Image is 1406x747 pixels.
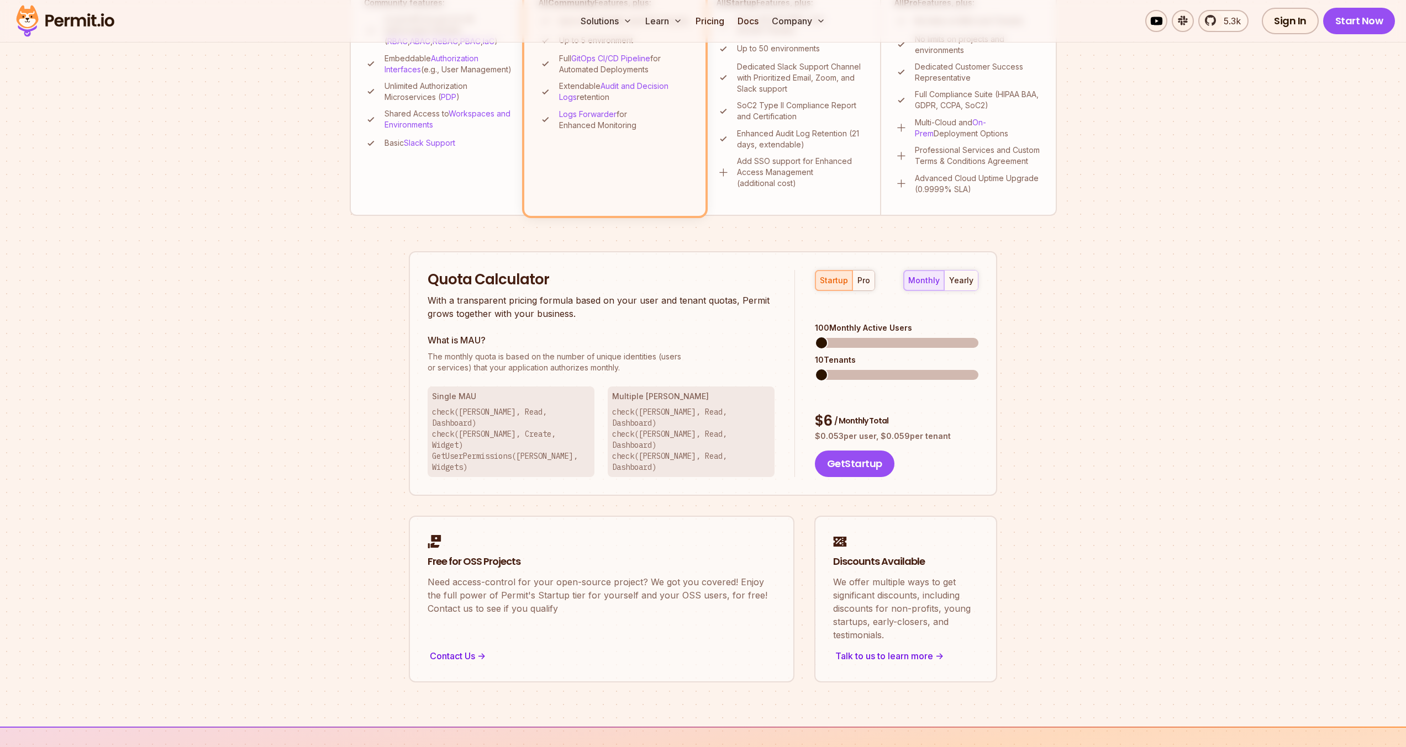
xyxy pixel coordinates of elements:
[428,648,776,664] div: Contact Us
[432,406,590,473] p: check([PERSON_NAME], Read, Dashboard) check([PERSON_NAME], Create, Widget) GetUserPermissions([PE...
[428,270,775,290] h2: Quota Calculator
[833,575,978,642] p: We offer multiple ways to get significant discounts, including discounts for non-profits, young s...
[385,108,513,130] p: Shared Access to
[1198,10,1249,32] a: 5.3k
[915,173,1042,195] p: Advanced Cloud Uptime Upgrade (0.9999% SLA)
[915,61,1042,83] p: Dedicated Customer Success Representative
[559,109,691,131] p: for Enhanced Monitoring
[915,34,1042,56] p: No limits on projects and environments
[915,89,1042,111] p: Full Compliance Suite (HIPAA BAA, GDPR, CCPA, SoC2)
[571,54,650,63] a: GitOps CI/CD Pipeline
[737,156,867,189] p: Add SSO support for Enhanced Access Management (additional cost)
[428,575,776,615] p: Need access-control for your open-source project? We got you covered! Enjoy the full power of Per...
[385,54,478,74] a: Authorization Interfaces
[737,61,867,94] p: Dedicated Slack Support Channel with Prioritized Email, Zoom, and Slack support
[612,391,770,402] h3: Multiple [PERSON_NAME]
[612,406,770,473] p: check([PERSON_NAME], Read, Dashboard) check([PERSON_NAME], Read, Dashboard) check([PERSON_NAME], ...
[814,516,997,682] a: Discounts AvailableWe offer multiple ways to get significant discounts, including discounts for n...
[833,648,978,664] div: Talk to us to learn more
[385,81,513,103] p: Unlimited Authorization Microservices ( )
[915,118,986,138] a: On-Prem
[915,145,1042,167] p: Professional Services and Custom Terms & Conditions Agreement
[1262,8,1319,34] a: Sign In
[915,117,1042,139] p: Multi-Cloud and Deployment Options
[641,10,687,32] button: Learn
[559,81,668,102] a: Audit and Decision Logs
[409,516,794,682] a: Free for OSS ProjectsNeed access-control for your open-source project? We got you covered! Enjoy ...
[815,431,978,442] p: $ 0.053 per user, $ 0.059 per tenant
[432,391,590,402] h3: Single MAU
[559,53,691,75] p: Full for Automated Deployments
[576,10,636,32] button: Solutions
[1217,14,1241,28] span: 5.3k
[857,275,870,286] div: pro
[737,43,820,54] p: Up to 50 environments
[428,351,775,362] span: The monthly quota is based on the number of unique identities (users
[691,10,729,32] a: Pricing
[385,53,513,75] p: Embeddable (e.g., User Management)
[767,10,830,32] button: Company
[428,294,775,320] p: With a transparent pricing formula based on your user and tenant quotas, Permit grows together wi...
[559,109,617,119] a: Logs Forwarder
[833,555,978,569] h2: Discounts Available
[428,333,775,347] h3: What is MAU?
[428,351,775,373] p: or services) that your application authorizes monthly.
[737,100,867,122] p: SoC2 Type II Compliance Report and Certification
[737,128,867,150] p: Enhanced Audit Log Retention (21 days, extendable)
[559,81,691,103] p: Extendable retention
[815,451,894,477] button: GetStartup
[935,649,944,663] span: ->
[733,10,763,32] a: Docs
[428,555,776,569] h2: Free for OSS Projects
[477,649,486,663] span: ->
[385,137,455,149] p: Basic
[404,138,455,147] a: Slack Support
[949,275,973,286] div: yearly
[1323,8,1396,34] a: Start Now
[815,322,978,333] div: 100 Monthly Active Users
[815,354,978,365] div: 10 Tenants
[441,92,456,102] a: PDP
[11,2,119,40] img: Permit logo
[834,415,888,426] span: / Monthly Total
[815,411,978,431] div: $ 6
